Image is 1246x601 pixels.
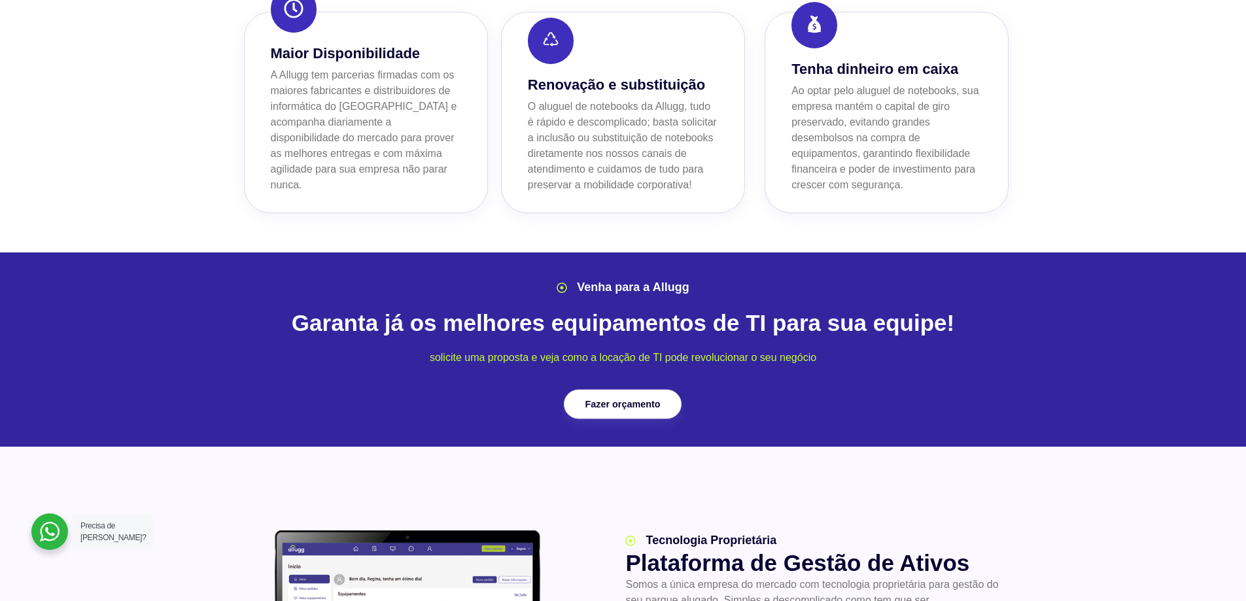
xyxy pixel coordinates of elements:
h2: Plataforma de Gestão de Ativos [625,549,1003,577]
p: A Allugg tem parcerias firmadas com os maiores fabricantes e distribuidores de informática do [GE... [271,67,461,193]
p: solicite uma proposta e veja como a locação de TI pode revolucionar o seu negócio [237,350,1009,366]
p: Ao optar pelo aluguel de notebooks, sua empresa mantém o capital de giro preservado, evitando gra... [791,83,982,193]
span: Precisa de [PERSON_NAME]? [80,521,146,542]
h3: Renovação e substituição [528,74,718,95]
p: O aluguel de notebooks da Allugg, tudo é rápido e descomplicado; basta solicitar a inclusão ou su... [528,99,718,193]
span: Fazer orçamento [585,400,661,409]
h2: Garanta já os melhores equipamentos de TI para sua equipe! [237,309,1009,337]
div: Widget de chat [1011,434,1246,601]
h3: Tenha dinheiro em caixa [791,58,982,80]
iframe: Chat Widget [1011,434,1246,601]
span: Venha para a Allugg [574,279,689,296]
h3: Maior Disponibilidade [271,43,461,64]
a: Fazer orçamento [564,390,682,419]
span: Tecnologia Proprietária [642,532,776,549]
